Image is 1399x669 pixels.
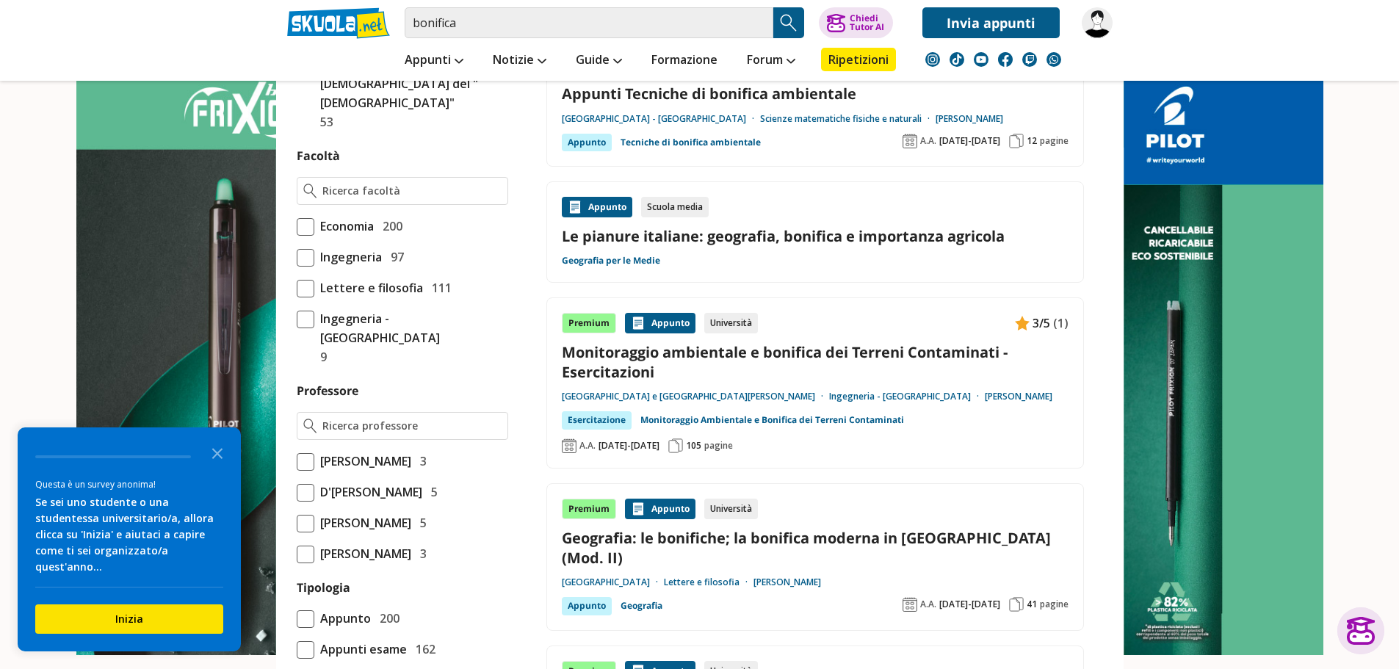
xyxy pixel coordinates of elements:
span: 200 [374,609,400,628]
a: [PERSON_NAME] [985,391,1052,402]
div: Appunto [562,197,632,217]
div: Questa è un survey anonima! [35,477,223,491]
img: facebook [998,52,1013,67]
label: Professore [297,383,358,399]
a: Geografia [621,597,662,615]
span: [DATE]-[DATE] [939,135,1000,147]
img: Anno accademico [903,134,917,148]
img: Pagine [1009,134,1024,148]
div: Se sei uno studente o una studentessa universitario/a, allora clicca su 'Inizia' e aiutaci a capi... [35,494,223,575]
span: Appunto [314,609,371,628]
a: Scienze matematiche fisiche e naturali [760,113,936,125]
input: Ricerca facoltà [322,184,501,198]
a: Guide [572,48,626,74]
div: Appunto [625,499,695,519]
span: 12 [1027,135,1037,147]
span: 200 [377,217,402,236]
a: Monitoraggio Ambientale e Bonifica dei Terreni Contaminati [640,411,904,429]
span: Università [DEMOGRAPHIC_DATA] del "[DEMOGRAPHIC_DATA]" [314,55,508,112]
span: 111 [426,278,452,297]
a: Forum [743,48,799,74]
img: Ricerca facoltà [303,184,317,198]
img: twitch [1022,52,1037,67]
span: [DATE]-[DATE] [599,440,659,452]
a: [GEOGRAPHIC_DATA] [562,576,664,588]
img: Pagine [668,438,683,453]
a: Invia appunti [922,7,1060,38]
a: [PERSON_NAME] [753,576,821,588]
img: Appunti contenuto [568,200,582,214]
img: Ricerca professore [303,419,317,433]
div: Premium [562,499,616,519]
span: 3 [414,544,427,563]
span: 3/5 [1033,314,1050,333]
a: Geografia: le bonifiche; la bonifica moderna in [GEOGRAPHIC_DATA] (Mod. II) [562,528,1069,568]
a: [GEOGRAPHIC_DATA] - [GEOGRAPHIC_DATA] [562,113,760,125]
span: Appunti esame [314,640,407,659]
img: youtube [974,52,988,67]
a: Appunti Tecniche di bonifica ambientale [562,84,1069,104]
div: Università [704,499,758,519]
span: 5 [425,482,438,502]
span: Economia [314,217,374,236]
button: ChiediTutor AI [819,7,893,38]
img: instagram [925,52,940,67]
input: Cerca appunti, riassunti o versioni [405,7,773,38]
img: Appunti contenuto [631,316,646,330]
div: Appunto [562,597,612,615]
span: Ingegneria [314,247,382,267]
img: Whorseturent [1082,7,1113,38]
span: Ingegneria - [GEOGRAPHIC_DATA] [314,309,508,347]
img: Appunti contenuto [1015,316,1030,330]
div: Appunto [625,313,695,333]
span: 9 [314,347,327,366]
a: Notizie [489,48,550,74]
img: Anno accademico [562,438,576,453]
a: [PERSON_NAME] [936,113,1003,125]
label: Tipologia [297,579,350,596]
a: Appunti [401,48,467,74]
span: 5 [414,513,427,532]
a: Geografia per le Medie [562,255,660,267]
button: Search Button [773,7,804,38]
span: (1) [1053,314,1069,333]
span: 41 [1027,599,1037,610]
div: Chiedi Tutor AI [850,14,884,32]
span: A.A. [920,135,936,147]
a: Ripetizioni [821,48,896,71]
span: A.A. [920,599,936,610]
span: [PERSON_NAME] [314,544,411,563]
div: Survey [18,427,241,651]
a: Lettere e filosofia [664,576,753,588]
img: tiktok [950,52,964,67]
span: [PERSON_NAME] [314,513,411,532]
span: A.A. [579,440,596,452]
span: pagine [1040,599,1069,610]
span: D'[PERSON_NAME] [314,482,422,502]
span: 97 [385,247,404,267]
label: Facoltà [297,148,340,164]
img: Anno accademico [903,597,917,612]
div: Esercitazione [562,411,632,429]
img: Cerca appunti, riassunti o versioni [778,12,800,34]
a: Le pianure italiane: geografia, bonifica e importanza agricola [562,226,1069,246]
input: Ricerca professore [322,419,501,433]
div: Appunto [562,134,612,151]
button: Close the survey [203,438,232,467]
button: Inizia [35,604,223,634]
img: Appunti contenuto [631,502,646,516]
div: Premium [562,313,616,333]
a: Ingegneria - [GEOGRAPHIC_DATA] [829,391,985,402]
a: Formazione [648,48,721,74]
span: 3 [414,452,427,471]
span: pagine [1040,135,1069,147]
span: 105 [686,440,701,452]
a: Tecniche di bonifica ambientale [621,134,761,151]
span: [PERSON_NAME] [314,452,411,471]
span: 162 [410,640,435,659]
span: [DATE]-[DATE] [939,599,1000,610]
span: pagine [704,440,733,452]
span: Lettere e filosofia [314,278,423,297]
img: WhatsApp [1046,52,1061,67]
a: [GEOGRAPHIC_DATA] e [GEOGRAPHIC_DATA][PERSON_NAME] [562,391,829,402]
